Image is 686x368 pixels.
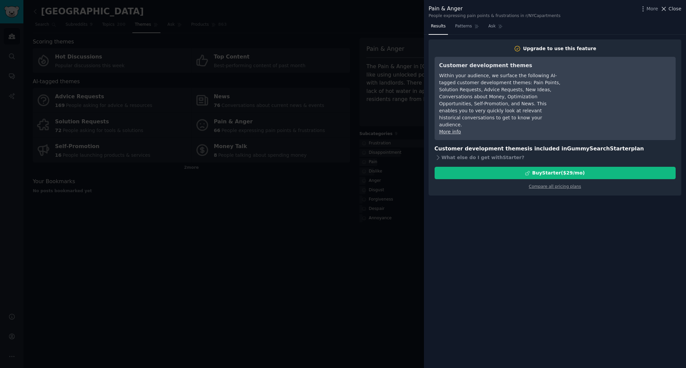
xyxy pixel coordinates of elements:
button: BuyStarter($29/mo) [435,167,676,179]
div: Buy Starter ($ 29 /mo ) [532,169,585,176]
h3: Customer development themes [439,62,561,70]
a: Results [429,21,448,35]
div: Pain & Anger [429,5,561,13]
div: Upgrade to use this feature [523,45,596,52]
span: Results [431,23,446,29]
a: Compare all pricing plans [529,184,581,189]
span: Close [669,5,681,12]
button: More [640,5,658,12]
a: Ask [486,21,505,35]
a: More info [439,129,461,134]
div: Within your audience, we surface the following AI-tagged customer development themes: Pain Points... [439,72,561,128]
span: Ask [488,23,496,29]
div: People expressing pain points & frustrations in r/NYCapartments [429,13,561,19]
h3: Customer development themes is included in plan [435,145,676,153]
iframe: YouTube video player [571,62,671,112]
a: Patterns [453,21,481,35]
div: What else do I get with Starter ? [435,153,676,162]
button: Close [660,5,681,12]
span: More [647,5,658,12]
span: GummySearch Starter [567,145,631,152]
span: Patterns [455,23,472,29]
